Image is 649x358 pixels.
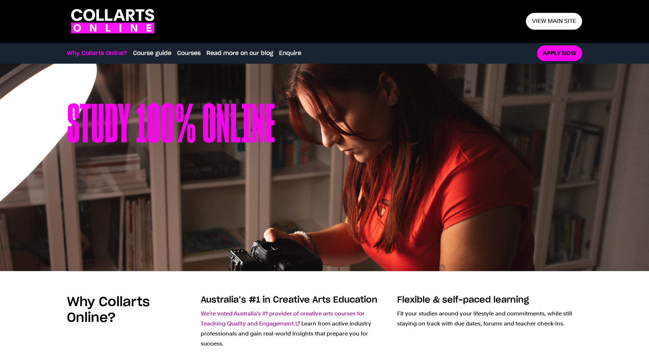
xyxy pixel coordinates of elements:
[201,294,386,306] h3: Australia’s #1 in Creative Arts Education
[67,49,127,58] a: Why Collarts Online?
[67,99,275,235] h1: Study 100% online
[397,309,582,329] p: Fit your studies around your lifestyle and commitments, while still staying on track with due dat...
[397,294,582,306] h3: Flexible & self-paced learning
[279,49,301,58] a: Enquire
[67,294,192,326] h2: Why Collarts Online?
[526,13,582,30] a: View main site
[177,49,201,58] a: Courses
[201,309,386,349] p: Learn from active industry professionals and gain real-world insights that prepare you for success.
[133,49,171,58] a: Course guide
[201,310,365,327] a: We're voted Australia's #1 provider of creative arts courses for Teaching Quality and Engagement.
[537,45,582,62] a: Apply now
[206,49,273,58] a: Read more on our blog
